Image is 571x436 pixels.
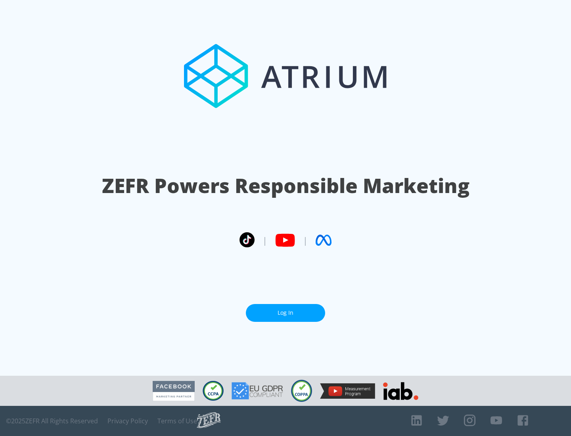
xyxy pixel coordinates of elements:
img: Facebook Marketing Partner [153,381,195,401]
img: CCPA Compliant [203,381,224,401]
img: IAB [383,382,418,400]
a: Terms of Use [157,417,197,425]
a: Privacy Policy [107,417,148,425]
span: | [263,234,267,246]
a: Log In [246,304,325,322]
img: YouTube Measurement Program [320,383,375,399]
span: © 2025 ZEFR All Rights Reserved [6,417,98,425]
img: COPPA Compliant [291,380,312,402]
span: | [303,234,308,246]
img: GDPR Compliant [232,382,283,400]
h1: ZEFR Powers Responsible Marketing [102,172,469,199]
